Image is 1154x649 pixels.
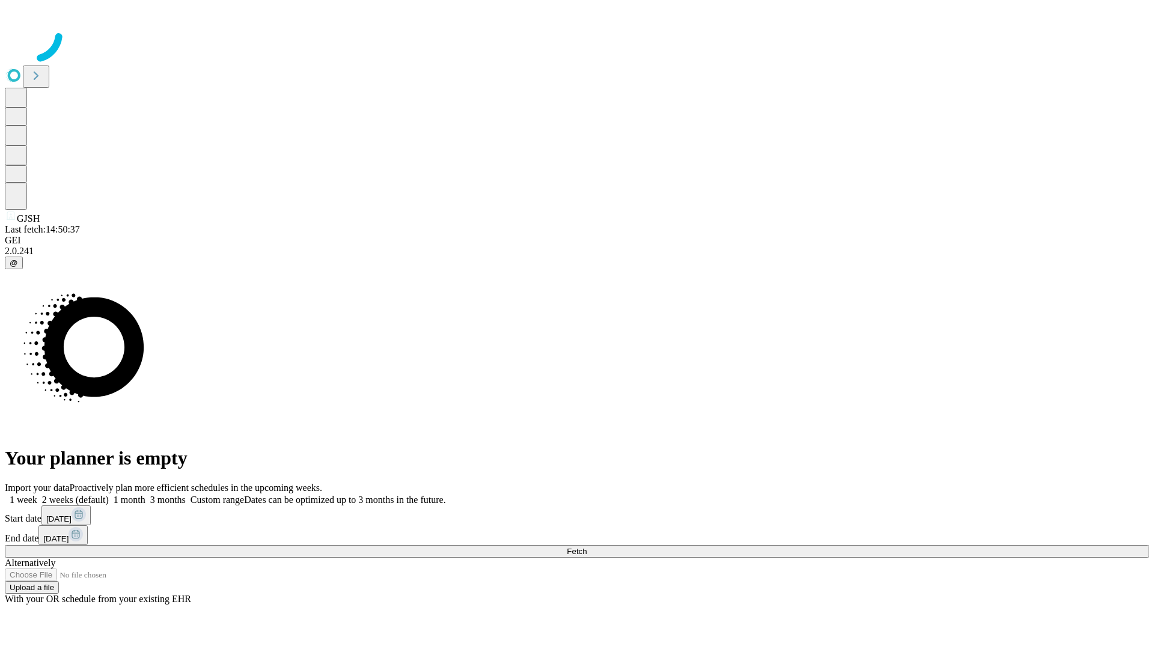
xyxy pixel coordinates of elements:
[43,534,69,543] span: [DATE]
[10,495,37,505] span: 1 week
[567,547,587,556] span: Fetch
[150,495,186,505] span: 3 months
[5,505,1149,525] div: Start date
[38,525,88,545] button: [DATE]
[70,483,322,493] span: Proactively plan more efficient schedules in the upcoming weeks.
[10,258,18,267] span: @
[244,495,445,505] span: Dates can be optimized up to 3 months in the future.
[5,246,1149,257] div: 2.0.241
[5,483,70,493] span: Import your data
[5,235,1149,246] div: GEI
[5,594,191,604] span: With your OR schedule from your existing EHR
[5,257,23,269] button: @
[5,581,59,594] button: Upload a file
[114,495,145,505] span: 1 month
[5,558,55,568] span: Alternatively
[46,514,72,523] span: [DATE]
[5,545,1149,558] button: Fetch
[41,505,91,525] button: [DATE]
[5,224,80,234] span: Last fetch: 14:50:37
[42,495,109,505] span: 2 weeks (default)
[5,525,1149,545] div: End date
[5,447,1149,469] h1: Your planner is empty
[17,213,40,224] span: GJSH
[191,495,244,505] span: Custom range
